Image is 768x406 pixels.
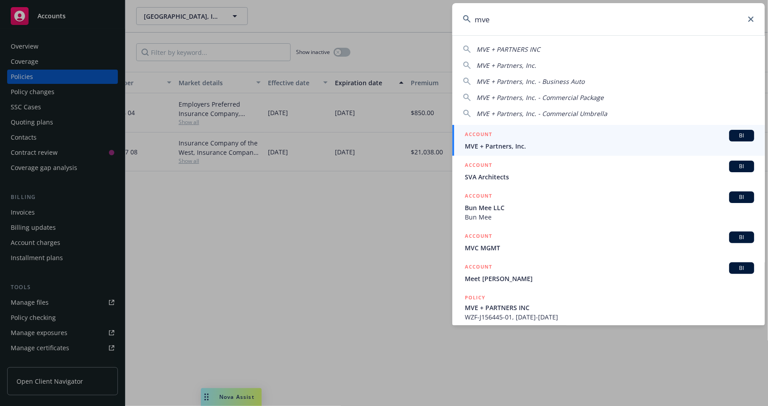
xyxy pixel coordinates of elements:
span: BI [733,162,751,170]
a: ACCOUNTBIMeet [PERSON_NAME] [452,257,765,288]
span: MVE + Partners, Inc. - Commercial Umbrella [476,109,607,118]
a: ACCOUNTBIMVE + Partners, Inc. [452,125,765,156]
span: MVE + Partners, Inc. - Commercial Package [476,93,604,102]
span: WZF-J156445-01, [DATE]-[DATE] [465,312,754,322]
a: ACCOUNTBISVA Architects [452,156,765,186]
span: BI [733,132,751,140]
a: ACCOUNTBIBun Mee LLCBun Mee [452,186,765,227]
span: SVA Architects [465,172,754,182]
h5: ACCOUNT [465,232,492,242]
span: BI [733,233,751,241]
h5: ACCOUNT [465,191,492,202]
h5: ACCOUNT [465,130,492,141]
span: BI [733,193,751,201]
span: Meet [PERSON_NAME] [465,274,754,283]
h5: ACCOUNT [465,161,492,171]
span: Bun Mee [465,212,754,222]
span: Bun Mee LLC [465,203,754,212]
span: MVE + Partners, Inc. [476,61,536,70]
span: BI [733,264,751,272]
span: MVE + PARTNERS INC [465,303,754,312]
span: MVE + Partners, Inc. - Business Auto [476,77,584,86]
span: MVC MGMT [465,243,754,253]
input: Search... [452,3,765,35]
span: MVE + Partners, Inc. [465,141,754,151]
a: ACCOUNTBIMVC MGMT [452,227,765,257]
span: MVE + PARTNERS INC [476,45,540,54]
h5: POLICY [465,293,485,302]
h5: ACCOUNT [465,262,492,273]
a: POLICYMVE + PARTNERS INCWZF-J156445-01, [DATE]-[DATE] [452,288,765,327]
